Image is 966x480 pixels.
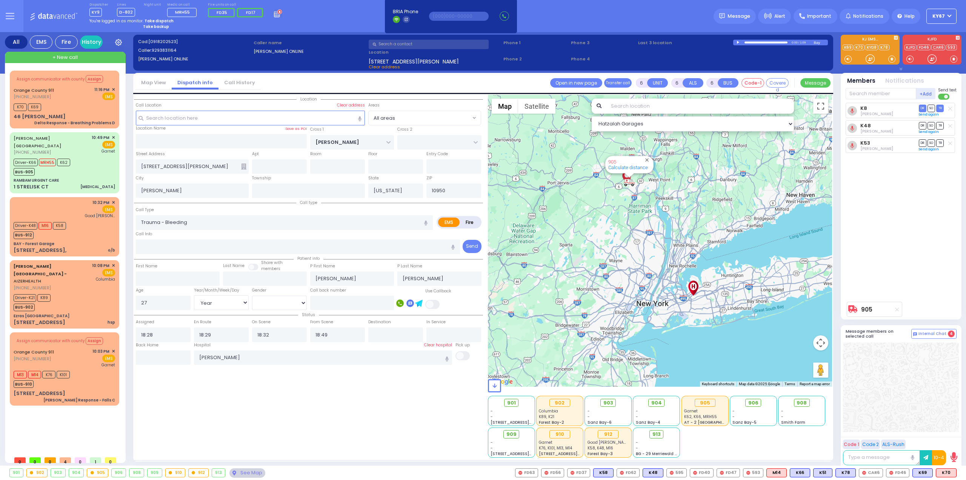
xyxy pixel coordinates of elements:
span: Shia Lieberman [860,128,893,134]
img: Google [490,377,515,387]
span: [PHONE_NUMBER] [14,94,51,100]
span: Sanz Bay-4 [636,420,660,425]
span: - [781,408,783,414]
span: K62, K66, MRH55 [684,414,717,420]
a: KJFD [904,45,917,50]
span: All areas [368,111,481,125]
label: Dispatcher [89,3,108,7]
div: o/b [108,247,115,253]
div: Bay [814,40,828,45]
label: Last 3 location [638,40,733,46]
span: Phone 3 [571,40,636,46]
a: Orange County 911 [14,87,54,93]
label: Floor [368,151,377,157]
span: Send text [938,87,957,93]
span: K89, K21 [539,414,554,420]
div: 905 [87,469,108,477]
span: BUS-912 [14,232,34,239]
button: +Add [916,88,936,99]
label: Township [252,175,271,181]
button: Notifications [885,77,924,85]
a: Dispatch info [172,79,218,86]
span: TR [936,122,944,129]
label: Back Home [136,342,158,348]
div: [MEDICAL_DATA] [80,184,115,190]
a: K8 [860,105,867,111]
span: KY67 [932,13,945,20]
span: SO [928,122,935,129]
label: Pick up [455,342,470,348]
button: Code 2 [861,440,880,449]
span: - [636,414,638,420]
button: Close [643,156,651,164]
strong: Take dispatch [145,18,174,24]
label: Call Info [136,231,152,237]
span: Phone 4 [571,56,636,62]
div: Year/Month/Week/Day [194,287,249,293]
label: Location Name [136,125,166,131]
div: 913 [212,469,225,477]
button: Code-1 [741,78,764,88]
label: Save as POI [285,126,307,131]
div: hsp [108,319,115,325]
span: - [732,414,735,420]
a: K78 [879,45,889,50]
span: K70 [14,103,27,111]
span: 901 [507,399,516,407]
span: All areas [374,114,395,122]
div: [STREET_ADDRESS] [14,390,65,397]
span: Patient info [294,256,323,261]
span: K76 [42,371,55,378]
span: MRH55 [175,9,190,15]
span: SO [928,105,935,112]
span: ✕ [112,348,115,355]
label: Apt [252,151,259,157]
label: ZIP [426,175,432,181]
div: ALS [766,468,787,477]
label: Cross 1 [310,127,324,133]
span: 904 [651,399,662,407]
span: EMS [102,141,115,148]
img: red-radio-icon.svg [746,471,750,475]
a: Send again [919,130,939,134]
label: Call back number [310,287,346,293]
button: Internal Chat 4 [911,329,957,339]
span: M14 [28,371,41,378]
span: Alert [774,13,785,20]
span: 0 [14,457,26,463]
span: - [732,408,735,414]
button: Assign [86,75,103,83]
label: Lines [117,3,135,7]
div: Fire [55,35,78,49]
label: KJFD [903,37,961,43]
img: red-radio-icon.svg [571,471,574,475]
span: BUS-902 [14,304,35,311]
span: Clear address [369,64,400,70]
img: red-radio-icon.svg [620,471,624,475]
a: AIZERHEALTH [14,263,67,284]
label: From Scene [310,319,333,325]
div: See map [229,468,265,478]
span: Notifications [853,13,883,20]
span: EMS [102,93,115,100]
span: Phone 1 [503,40,568,46]
span: - [781,414,783,420]
label: Turn off text [938,93,950,100]
label: EMS [438,218,460,227]
span: AT - 2 [GEOGRAPHIC_DATA] [684,420,740,425]
span: 11:16 PM [94,87,109,93]
label: Assigned [136,319,154,325]
label: Call Type [136,207,154,213]
button: Transfer call [604,78,632,88]
span: [PERSON_NAME][GEOGRAPHIC_DATA] - [14,263,67,277]
label: En Route [194,319,211,325]
div: 901 [10,469,23,477]
span: K62 [57,159,70,166]
span: Garnet [102,362,115,368]
span: BRIA Phone [393,8,418,15]
img: red-radio-icon.svg [545,471,548,475]
span: DR [919,139,926,147]
a: K70 [854,45,864,50]
div: 904 [69,469,84,477]
div: BLS [593,468,614,477]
